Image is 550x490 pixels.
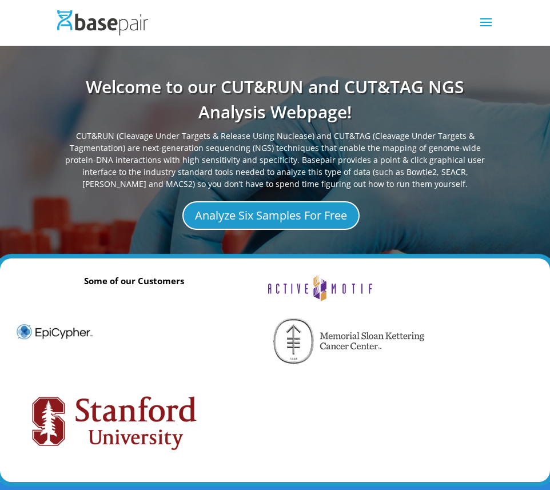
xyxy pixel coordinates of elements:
[182,201,360,230] a: Analyze Six Samples For Free
[84,275,184,286] strong: Some of our Customers
[268,274,372,301] img: Active_Motif_Logo-700x181
[268,317,429,364] img: Memorial Sloan-Kettering Cancer Institute
[57,10,148,35] img: Basepair
[55,130,495,190] span: CUT&RUN (Cleavage Under Targets & Release Using Nuclease) and CUT&TAG (Cleavage Under Targets & T...
[16,317,94,346] img: basepair-trusted-by-epicypher
[16,380,212,466] img: stanford
[55,74,495,130] h1: Welcome to our CUT&RUN and CUT&TAG NGS Analysis Webpage!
